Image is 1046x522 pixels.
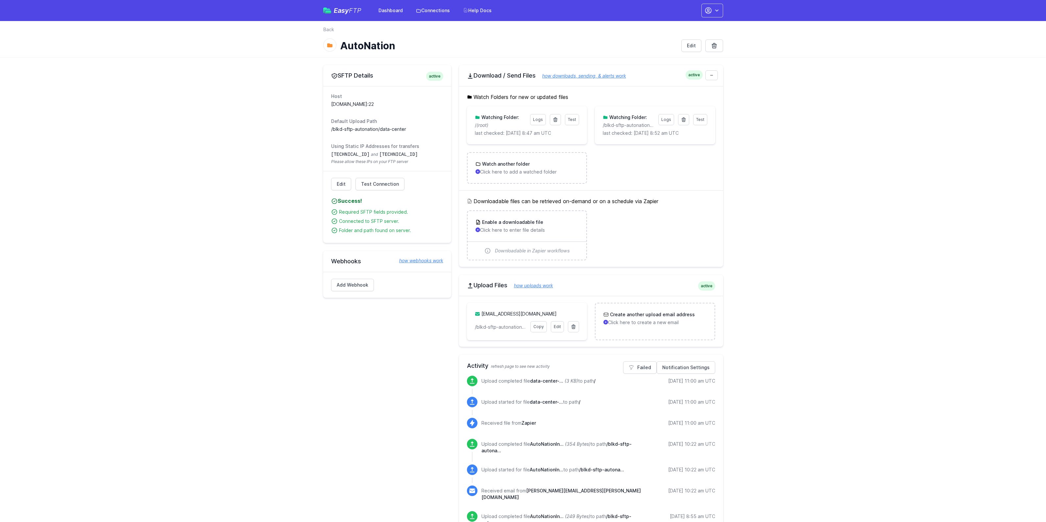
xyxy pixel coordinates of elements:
[334,7,361,14] span: Easy
[698,281,715,291] span: active
[481,399,580,405] p: Upload started for file to path
[331,152,370,157] code: [TECHNICAL_ID]
[393,257,443,264] a: how webhooks work
[1013,489,1038,514] iframe: Drift Widget Chat Controller
[475,324,526,330] p: /blkd-sftp-autonation/data-center
[603,319,706,326] p: Click here to create a new email
[495,248,570,254] span: Downloadable in Zapier workflows
[467,197,715,205] h5: Downloadable files can be retrieved on-demand or on a schedule via Zapier
[331,126,443,132] dd: /blkd-sftp-autonation/data-center
[339,209,443,215] div: Required SFTP fields provided.
[375,5,407,16] a: Dashboard
[371,152,378,157] span: and
[361,181,399,187] span: Test Connection
[331,101,443,107] dd: [DOMAIN_NAME]:22
[594,378,596,384] span: /
[331,93,443,100] dt: Host
[481,311,557,317] a: [EMAIL_ADDRESS][DOMAIN_NAME]
[568,117,576,122] span: Test
[530,321,547,332] a: Copy
[467,72,715,80] h2: Download / Send Files
[475,227,578,233] p: Click here to enter file details
[426,72,443,81] span: active
[475,169,578,175] p: Click here to add a watched folder
[481,420,536,426] p: Received file from
[339,227,443,234] div: Folder and path found on server.
[530,467,563,472] span: AutoNationInput_Test12102025_3.csv
[668,420,715,426] div: [DATE] 11:00 am UTC
[481,487,645,501] p: Received email from
[565,114,579,125] a: Test
[696,117,704,122] span: Test
[530,399,563,405] span: data-center-1760266809.csv
[603,122,654,129] p: /blkd-sftp-autonation/data-center
[475,130,579,136] p: last checked: [DATE] 8:47 am UTC
[522,420,536,426] span: Zapier
[331,118,443,125] dt: Default Upload Path
[565,441,591,447] i: (354 Bytes)
[323,7,361,14] a: EasyFTP
[459,5,496,16] a: Help Docs
[331,159,443,164] span: Please allow these IPs on your FTP server
[331,178,351,190] a: Edit
[693,114,707,125] a: Test
[530,441,564,447] span: AutoNationInput_Test12102025_3.csv
[340,40,676,52] h1: AutoNation
[623,361,657,374] a: Failed
[681,39,701,52] a: Edit
[468,153,586,183] a: Watch another folder Click here to add a watched folder
[658,114,674,125] a: Logs
[668,399,715,405] div: [DATE] 11:00 am UTC
[657,361,715,374] a: Notification Settings
[603,130,707,136] p: last checked: [DATE] 8:52 am UTC
[481,378,596,384] p: Upload completed file to path
[481,441,645,454] p: Upload completed file to path
[536,73,626,79] a: how downloads, sending, & alerts work
[481,488,641,500] span: [PERSON_NAME][EMAIL_ADDRESS][PERSON_NAME][DOMAIN_NAME]
[608,114,647,121] h3: Watching Folder:
[530,114,546,125] a: Logs
[565,378,578,384] i: (3 KB)
[331,279,374,291] a: Add Webhook
[668,487,715,494] div: [DATE] 10:22 am UTC
[468,211,586,260] a: Enable a downloadable file Click here to enter file details Downloadable in Zapier workflows
[668,378,715,384] div: [DATE] 11:00 am UTC
[331,257,443,265] h2: Webhooks
[331,143,443,150] dt: Using Static IP Addresses for transfers
[481,161,530,167] h3: Watch another folder
[379,152,418,157] code: [TECHNICAL_ID]
[323,26,334,33] a: Back
[530,513,564,519] span: AutoNationInput_Test12102025_1.csv
[609,311,695,318] h3: Create another upload email address
[481,219,543,225] h3: Enable a downloadable file
[551,321,564,332] a: Edit
[565,513,590,519] i: (249 Bytes)
[339,218,443,225] div: Connected to SFTP server.
[480,114,519,121] h3: Watching Folder:
[670,513,715,520] div: [DATE] 8:55 am UTC
[331,197,443,205] h4: Success!
[476,122,488,128] i: (root)
[579,399,580,405] span: /
[491,364,550,369] span: refresh page to see new activity
[481,466,624,473] p: Upload started for file to path
[530,378,563,384] span: data-center-1760266809.csv
[355,178,404,190] a: Test Connection
[579,467,624,472] span: /blkd-sftp-autonation/data-center
[475,122,526,129] p: /
[323,26,723,37] nav: Breadcrumb
[686,70,703,80] span: active
[668,466,715,473] div: [DATE] 10:22 am UTC
[596,303,714,334] a: Create another upload email address Click here to create a new email
[668,441,715,447] div: [DATE] 10:22 am UTC
[412,5,454,16] a: Connections
[349,7,361,14] span: FTP
[331,72,443,80] h2: SFTP Details
[467,93,715,101] h5: Watch Folders for new or updated files
[467,281,715,289] h2: Upload Files
[507,283,553,288] a: how uploads work
[323,8,331,13] img: easyftp_logo.png
[467,361,715,370] h2: Activity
